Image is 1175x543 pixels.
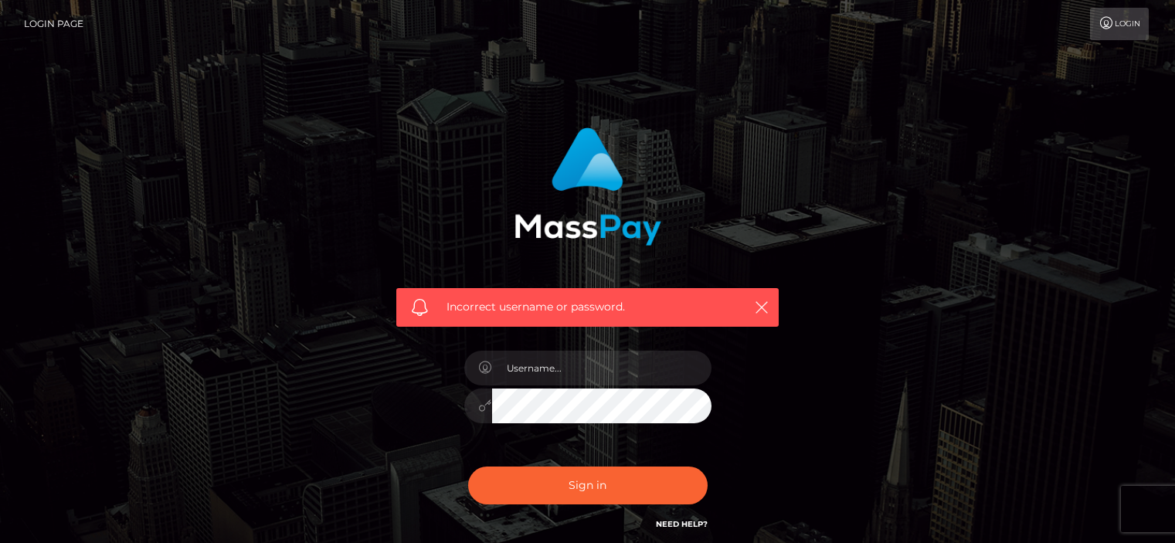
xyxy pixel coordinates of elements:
img: MassPay Login [514,127,661,246]
a: Need Help? [656,519,708,529]
a: Login [1090,8,1149,40]
button: Sign in [468,467,708,504]
input: Username... [492,351,711,385]
span: Incorrect username or password. [447,299,728,315]
a: Login Page [24,8,83,40]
